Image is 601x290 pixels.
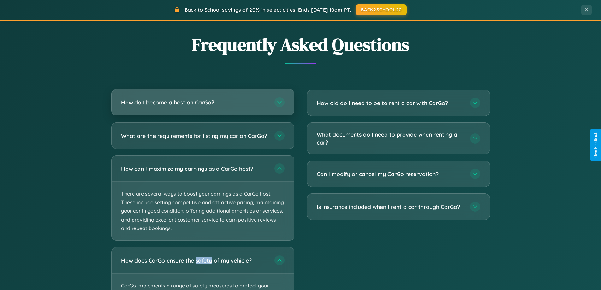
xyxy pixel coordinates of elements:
[317,99,464,107] h3: How old do I need to be to rent a car with CarGo?
[317,131,464,146] h3: What documents do I need to provide when renting a car?
[111,33,490,57] h2: Frequently Asked Questions
[112,182,294,240] p: There are several ways to boost your earnings as a CarGo host. These include setting competitive ...
[121,165,268,173] h3: How can I maximize my earnings as a CarGo host?
[593,132,598,158] div: Give Feedback
[317,170,464,178] h3: Can I modify or cancel my CarGo reservation?
[121,98,268,106] h3: How do I become a host on CarGo?
[185,7,351,13] span: Back to School savings of 20% in select cities! Ends [DATE] 10am PT.
[121,257,268,264] h3: How does CarGo ensure the safety of my vehicle?
[317,203,464,211] h3: Is insurance included when I rent a car through CarGo?
[356,4,407,15] button: BACK2SCHOOL20
[121,132,268,140] h3: What are the requirements for listing my car on CarGo?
